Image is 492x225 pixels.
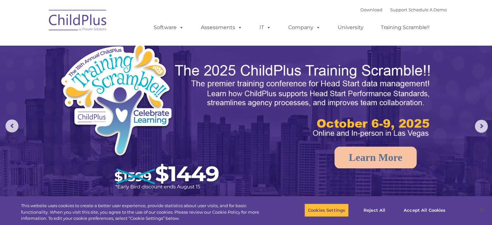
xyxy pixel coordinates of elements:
[374,21,436,34] a: Training Scramble!!
[304,203,349,217] button: Cookies Settings
[334,147,417,168] a: Learn More
[253,21,278,34] a: IT
[331,21,370,34] a: University
[354,203,395,217] button: Reject All
[147,21,190,34] a: Software
[409,7,447,12] a: Schedule A Demo
[390,7,407,12] a: Support
[46,5,110,38] img: ChildPlus by Procare Solutions
[360,7,447,12] font: |
[475,203,489,217] button: Close
[90,69,117,74] span: Phone number
[282,21,327,34] a: Company
[194,21,249,34] a: Assessments
[90,43,110,48] span: Last name
[21,203,271,222] div: This website uses cookies to create a better user experience, provide statistics about user visit...
[400,203,449,217] button: Accept All Cookies
[360,7,382,12] a: Download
